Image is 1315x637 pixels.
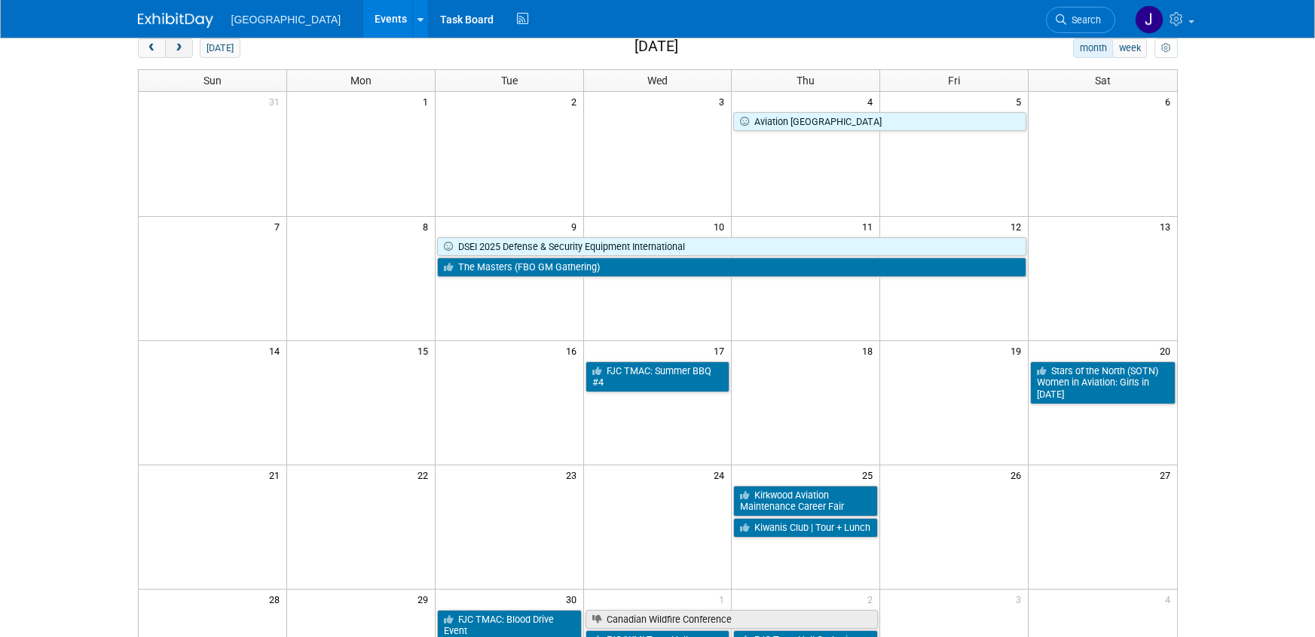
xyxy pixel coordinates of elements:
[268,341,286,360] span: 14
[268,590,286,608] span: 28
[416,465,435,484] span: 22
[501,75,518,87] span: Tue
[200,38,240,58] button: [DATE]
[564,341,583,360] span: 16
[1161,44,1171,53] i: Personalize Calendar
[948,75,960,87] span: Fri
[733,518,878,538] a: Kiwanis Club | Tour + Lunch
[712,217,731,236] span: 10
[203,75,222,87] span: Sun
[861,217,879,236] span: 11
[1014,590,1028,608] span: 3
[1164,92,1177,111] span: 6
[861,465,879,484] span: 25
[350,75,372,87] span: Mon
[733,486,878,517] a: Kirkwood Aviation Maintenance Career Fair
[138,38,166,58] button: prev
[712,465,731,484] span: 24
[797,75,815,87] span: Thu
[273,217,286,236] span: 7
[1030,361,1175,404] a: Stars of the North (SOTN) Women in Aviation: Girls in [DATE]
[1112,38,1147,58] button: week
[421,217,435,236] span: 8
[1135,5,1164,34] img: Jessica Belcher
[1158,217,1177,236] span: 13
[570,92,583,111] span: 2
[570,217,583,236] span: 9
[717,92,731,111] span: 3
[564,465,583,484] span: 23
[1158,465,1177,484] span: 27
[1066,14,1101,26] span: Search
[1095,75,1111,87] span: Sat
[1014,92,1028,111] span: 5
[1009,217,1028,236] span: 12
[1009,341,1028,360] span: 19
[1009,465,1028,484] span: 26
[1158,341,1177,360] span: 20
[165,38,193,58] button: next
[138,13,213,28] img: ExhibitDay
[733,112,1026,132] a: Aviation [GEOGRAPHIC_DATA]
[437,258,1026,277] a: The Masters (FBO GM Gathering)
[712,341,731,360] span: 17
[586,610,879,629] a: Canadian Wildfire Conference
[231,14,341,26] span: [GEOGRAPHIC_DATA]
[586,361,730,392] a: FJC TMAC: Summer BBQ #4
[416,341,435,360] span: 15
[437,237,1026,257] a: DSEI 2025 Defense & Security Equipment International
[1046,7,1115,33] a: Search
[635,38,678,55] h2: [DATE]
[416,590,435,608] span: 29
[866,590,879,608] span: 2
[717,590,731,608] span: 1
[1164,590,1177,608] span: 4
[1073,38,1113,58] button: month
[268,92,286,111] span: 31
[1154,38,1177,58] button: myCustomButton
[268,465,286,484] span: 21
[861,341,879,360] span: 18
[866,92,879,111] span: 4
[564,590,583,608] span: 30
[647,75,668,87] span: Wed
[421,92,435,111] span: 1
